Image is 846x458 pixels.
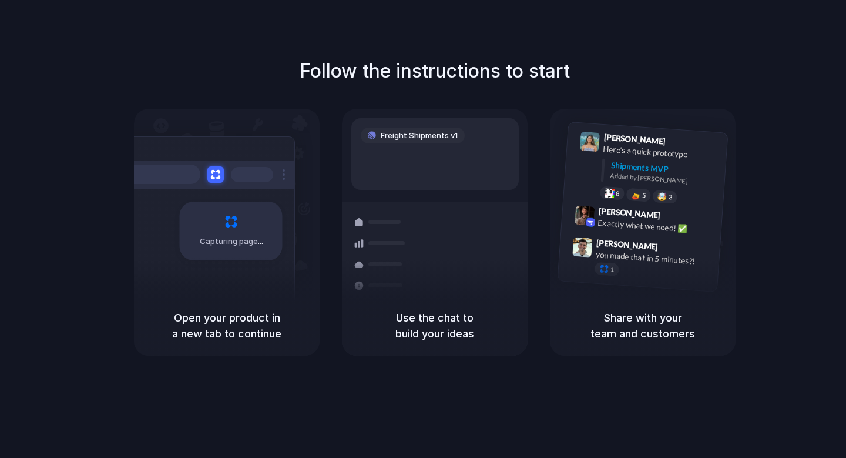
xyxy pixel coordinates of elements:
[669,136,693,150] span: 9:41 AM
[669,193,673,200] span: 3
[616,190,620,196] span: 8
[642,192,646,198] span: 5
[598,204,660,221] span: [PERSON_NAME]
[610,159,719,178] div: Shipments MVP
[595,248,713,268] div: you made that in 5 minutes?!
[603,142,720,162] div: Here's a quick prototype
[603,131,666,148] span: [PERSON_NAME]
[148,310,305,342] h5: Open your product in a new tab to continue
[381,130,458,142] span: Freight Shipments v1
[610,266,615,272] span: 1
[657,192,667,201] div: 🤯
[200,236,265,248] span: Capturing page
[300,57,570,85] h1: Follow the instructions to start
[610,171,718,188] div: Added by [PERSON_NAME]
[662,242,686,256] span: 9:47 AM
[664,210,688,224] span: 9:42 AM
[597,216,715,236] div: Exactly what we need! ✅
[356,310,513,342] h5: Use the chat to build your ideas
[564,310,721,342] h5: Share with your team and customers
[596,236,659,253] span: [PERSON_NAME]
